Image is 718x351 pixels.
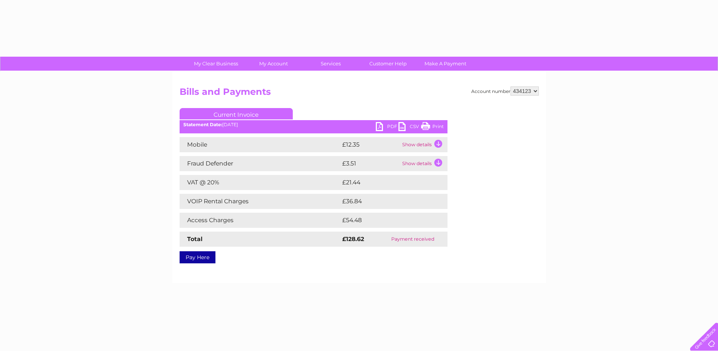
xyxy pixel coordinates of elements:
h2: Bills and Payments [180,87,539,101]
td: VAT @ 20% [180,175,340,190]
td: Mobile [180,137,340,152]
a: Make A Payment [414,57,477,71]
a: CSV [398,122,421,133]
td: Show details [400,156,447,171]
a: Pay Here [180,251,215,263]
td: Access Charges [180,213,340,228]
a: Current Invoice [180,108,293,119]
b: Statement Date: [183,122,222,127]
td: VOIP Rental Charges [180,194,340,209]
strong: £128.62 [342,235,364,243]
td: Fraud Defender [180,156,340,171]
td: Show details [400,137,447,152]
a: Print [421,122,444,133]
a: My Clear Business [185,57,247,71]
a: Services [300,57,362,71]
td: Payment received [378,232,447,247]
a: My Account [242,57,304,71]
td: £36.84 [340,194,433,209]
td: £21.44 [340,175,432,190]
div: Account number [471,87,539,96]
div: [DATE] [180,122,447,127]
a: PDF [376,122,398,133]
td: £12.35 [340,137,400,152]
td: £3.51 [340,156,400,171]
strong: Total [187,235,203,243]
a: Customer Help [357,57,419,71]
td: £54.48 [340,213,433,228]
